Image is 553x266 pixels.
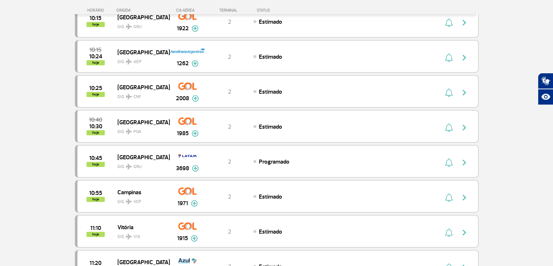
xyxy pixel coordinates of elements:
[445,53,453,62] img: sino-painel-voo.svg
[117,47,164,57] span: [GEOGRAPHIC_DATA]
[259,158,289,165] span: Programado
[259,123,282,130] span: Estimado
[191,200,198,207] img: mais-info-painel-voo.svg
[133,164,142,170] span: GRU
[117,82,164,92] span: [GEOGRAPHIC_DATA]
[228,88,231,95] span: 2
[89,47,101,52] span: 2025-09-30 10:15:00
[259,53,282,60] span: Estimado
[126,199,132,204] img: destiny_airplane.svg
[87,197,105,202] span: hoje
[89,156,102,161] span: 2025-09-30 10:45:00
[87,22,105,27] span: hoje
[117,152,164,162] span: [GEOGRAPHIC_DATA]
[89,117,102,122] span: 2025-09-30 10:40:00
[538,89,553,105] button: Abrir recursos assistivos.
[126,164,132,169] img: destiny_airplane.svg
[191,235,198,242] img: mais-info-painel-voo.svg
[89,191,102,196] span: 2025-09-30 10:55:00
[117,222,164,232] span: Vitória
[228,228,231,235] span: 2
[89,54,102,59] span: 2025-09-30 10:24:00
[259,193,282,200] span: Estimado
[77,8,117,13] div: HORÁRIO
[133,94,141,100] span: CNF
[177,199,188,208] span: 1971
[89,86,102,91] span: 2025-09-30 10:25:00
[192,60,199,67] img: mais-info-painel-voo.svg
[253,8,312,13] div: STATUS
[445,193,453,202] img: sino-painel-voo.svg
[259,88,282,95] span: Estimado
[228,53,231,60] span: 2
[117,117,164,127] span: [GEOGRAPHIC_DATA]
[206,8,253,13] div: TERMINAL
[87,162,105,167] span: hoje
[126,59,132,64] img: destiny_airplane.svg
[192,165,199,172] img: mais-info-painel-voo.svg
[192,25,199,32] img: mais-info-painel-voo.svg
[117,125,164,135] span: GIG
[117,160,164,170] span: GIG
[133,59,141,65] span: AEP
[228,158,231,165] span: 2
[177,59,189,68] span: 1262
[192,130,199,137] img: mais-info-painel-voo.svg
[460,228,469,237] img: seta-direita-painel-voo.svg
[117,90,164,100] span: GIG
[228,193,231,200] span: 2
[177,234,188,243] span: 1915
[259,18,282,26] span: Estimado
[460,193,469,202] img: seta-direita-painel-voo.svg
[445,88,453,97] img: sino-painel-voo.svg
[460,88,469,97] img: seta-direita-painel-voo.svg
[87,130,105,135] span: hoje
[133,234,140,240] span: VIX
[538,73,553,105] div: Plugin de acessibilidade da Hand Talk.
[87,60,105,65] span: hoje
[460,53,469,62] img: seta-direita-painel-voo.svg
[117,20,164,30] span: GIG
[177,24,189,33] span: 1922
[445,228,453,237] img: sino-painel-voo.svg
[445,158,453,167] img: sino-painel-voo.svg
[133,24,142,30] span: GRU
[445,123,453,132] img: sino-painel-voo.svg
[133,129,141,135] span: POA
[460,123,469,132] img: seta-direita-painel-voo.svg
[133,199,141,205] span: VCP
[445,18,453,27] img: sino-painel-voo.svg
[176,164,189,173] span: 3698
[87,92,105,97] span: hoje
[228,18,231,26] span: 2
[460,18,469,27] img: seta-direita-painel-voo.svg
[89,261,101,266] span: 2025-09-30 11:20:00
[126,129,132,134] img: destiny_airplane.svg
[87,232,105,237] span: hoje
[192,95,199,102] img: mais-info-painel-voo.svg
[538,73,553,89] button: Abrir tradutor de língua de sinais.
[177,129,189,138] span: 1985
[176,94,189,103] span: 2008
[116,8,169,13] div: ORIGEM
[117,230,164,240] span: GIG
[259,228,282,235] span: Estimado
[228,123,231,130] span: 2
[126,24,132,30] img: destiny_airplane.svg
[126,94,132,99] img: destiny_airplane.svg
[117,195,164,205] span: GIG
[126,234,132,239] img: destiny_airplane.svg
[117,187,164,197] span: Campinas
[117,55,164,65] span: GIG
[89,16,101,21] span: 2025-09-30 10:15:00
[90,226,101,231] span: 2025-09-30 11:10:00
[169,8,206,13] div: CIA AÉREA
[460,158,469,167] img: seta-direita-painel-voo.svg
[89,124,102,129] span: 2025-09-30 10:30:00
